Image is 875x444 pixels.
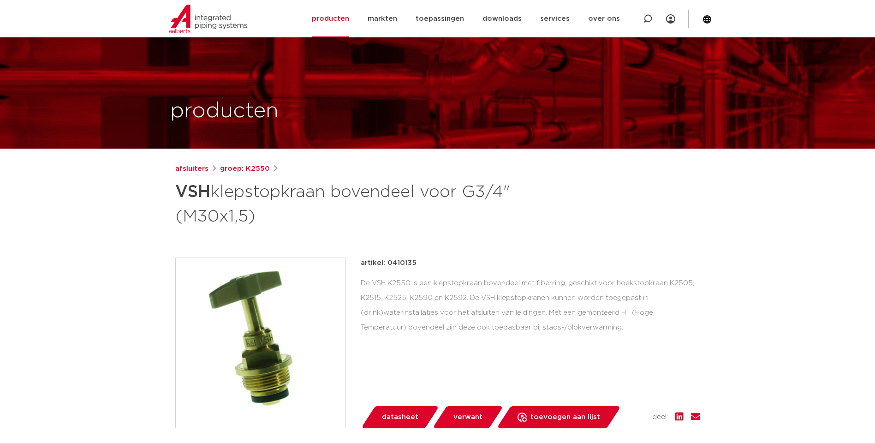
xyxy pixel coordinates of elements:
strong: VSH [175,184,210,200]
span: verwant [453,410,482,425]
h1: klepstopkraan bovendeel voor G3/4" (M30x1,5) [175,178,522,228]
a: afsluiters [175,163,208,174]
div: De VSH K2550 is een klepstopkraan bovendeel met fiberring, geschikt voor hoekstopkraan K2505, K25... [361,276,700,335]
h1: producten [170,96,279,126]
a: datasheet [361,406,439,428]
p: artikel: 0410135 [361,258,417,269]
a: groep: K2550 [220,163,270,174]
img: Product Image for VSH klepstopkraan bovendeel voor G3/4" (M30x1,5) [176,258,345,428]
a: verwant [432,406,503,428]
span: datasheet [382,410,418,425]
span: deel: [652,412,668,423]
span: toevoegen aan lijst [530,410,600,425]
